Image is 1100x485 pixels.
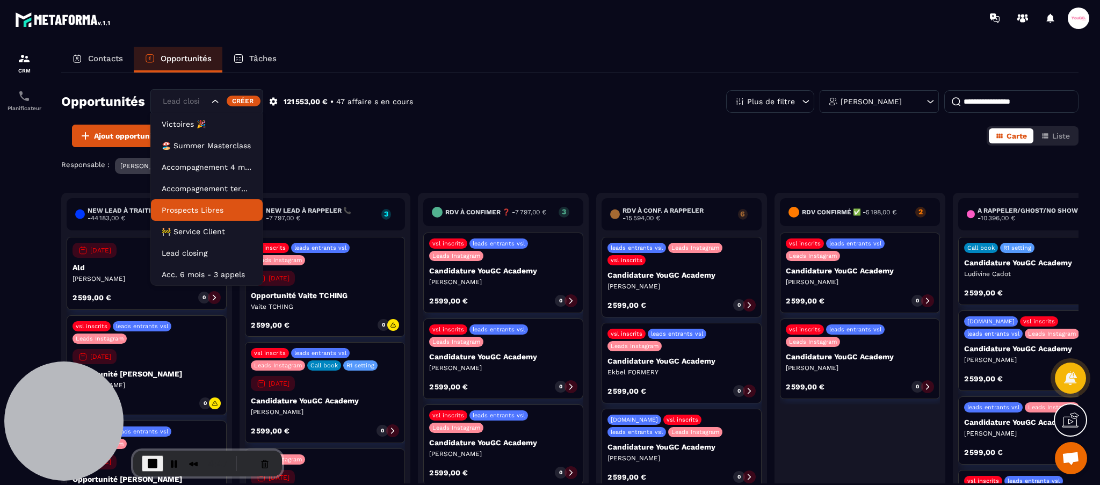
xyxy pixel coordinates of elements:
[3,105,46,111] p: Planificateur
[623,207,732,222] h6: RDV à conf. A RAPPELER -
[88,54,123,63] p: Contacts
[150,89,263,114] div: Search for option
[473,326,525,333] p: leads entrants vsl
[1052,132,1070,140] span: Liste
[249,54,277,63] p: Tâches
[611,244,663,251] p: leads entrants vsl
[671,244,719,251] p: Leads Instagram
[802,208,896,216] h6: Rdv confirmé ✅ -
[251,321,290,329] p: 2 599,00 €
[607,473,646,481] p: 2 599,00 €
[202,294,206,301] p: 0
[251,396,399,405] p: Candidature YouGC Academy
[432,338,480,345] p: Leads Instagram
[978,207,1090,222] h6: A RAPPELER/GHOST/NO SHOW✖️ -
[829,240,881,247] p: leads entrants vsl
[737,473,741,481] p: 0
[738,210,748,218] p: 6
[841,98,902,105] p: [PERSON_NAME]
[671,429,719,436] p: Leads Instagram
[429,469,468,476] p: 2 599,00 €
[116,428,168,435] p: leads entrants vsl
[866,208,896,216] span: 5 198,00 €
[254,257,302,264] p: Leads Instagram
[162,248,252,258] p: Lead closing
[611,429,663,436] p: leads entrants vsl
[429,383,468,390] p: 2 599,00 €
[916,383,919,390] p: 0
[786,383,824,390] p: 2 599,00 €
[429,364,577,372] p: [PERSON_NAME]
[73,370,221,378] p: Opportunité [PERSON_NAME]
[266,207,376,222] h6: New lead à RAPPELER 📞 -
[18,90,31,103] img: scheduler
[559,297,562,305] p: 0
[1034,128,1076,143] button: Liste
[162,205,252,215] p: Prospects Libres
[789,240,821,247] p: vsl inscrits
[162,119,252,129] p: Victoires 🎉
[626,214,660,222] span: 15 594,00 €
[429,352,577,361] p: Candidature YouGC Academy
[310,362,338,369] p: Call book
[269,214,300,222] span: 7 797,00 €
[254,244,286,251] p: vsl inscrits
[73,263,221,272] p: Ald
[611,343,658,350] p: Leads Instagram
[916,297,919,305] p: 0
[989,128,1033,143] button: Carte
[251,427,290,435] p: 2 599,00 €
[611,416,658,423] p: [DOMAIN_NAME]
[607,357,756,365] p: Candidature YouGC Academy
[964,448,1003,456] p: 2 599,00 €
[162,226,252,237] p: 🚧 Service Client
[607,443,756,451] p: Candidature YouGC Academy
[964,289,1003,296] p: 2 599,00 €
[382,321,385,329] p: 0
[269,380,290,387] p: [DATE]
[251,302,399,311] p: Vaite TCHING
[429,266,577,275] p: Candidature YouGC Academy
[789,326,821,333] p: vsl inscrits
[90,353,111,360] p: [DATE]
[116,323,168,330] p: leads entrants vsl
[73,381,221,389] p: [PERSON_NAME]
[284,97,328,107] p: 121 553,00 €
[227,96,260,106] div: Créer
[76,323,107,330] p: vsl inscrits
[607,271,756,279] p: Candidature YouGC Academy
[967,318,1015,325] p: [DOMAIN_NAME]
[381,427,384,435] p: 0
[789,338,837,345] p: Leads Instagram
[432,252,480,259] p: Leads Instagram
[1028,330,1076,337] p: Leads Instagram
[160,96,209,107] input: Search for option
[294,244,346,251] p: leads entrants vsl
[1007,132,1027,140] span: Carte
[967,244,995,251] p: Call book
[967,330,1019,337] p: leads entrants vsl
[162,162,252,172] p: Accompagnement 4 mois
[915,208,926,215] p: 2
[1028,404,1076,411] p: Leads Instagram
[737,387,741,395] p: 0
[429,278,577,286] p: [PERSON_NAME]
[429,438,577,447] p: Candidature YouGC Academy
[786,266,934,275] p: Candidature YouGC Academy
[429,450,577,458] p: [PERSON_NAME]
[607,282,756,291] p: [PERSON_NAME]
[967,477,999,484] p: vsl inscrits
[3,82,46,119] a: schedulerschedulerPlanificateur
[381,210,391,218] p: 3
[346,362,374,369] p: R1 setting
[251,408,399,416] p: [PERSON_NAME]
[786,297,824,305] p: 2 599,00 €
[94,131,160,141] span: Ajout opportunité
[61,47,134,73] a: Contacts
[222,47,287,73] a: Tâches
[336,97,413,107] p: 47 affaire s en cours
[1003,244,1031,251] p: R1 setting
[72,125,167,147] button: Ajout opportunité
[445,208,546,216] h6: RDV à confimer ❓ -
[981,214,1015,222] span: 10 396,00 €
